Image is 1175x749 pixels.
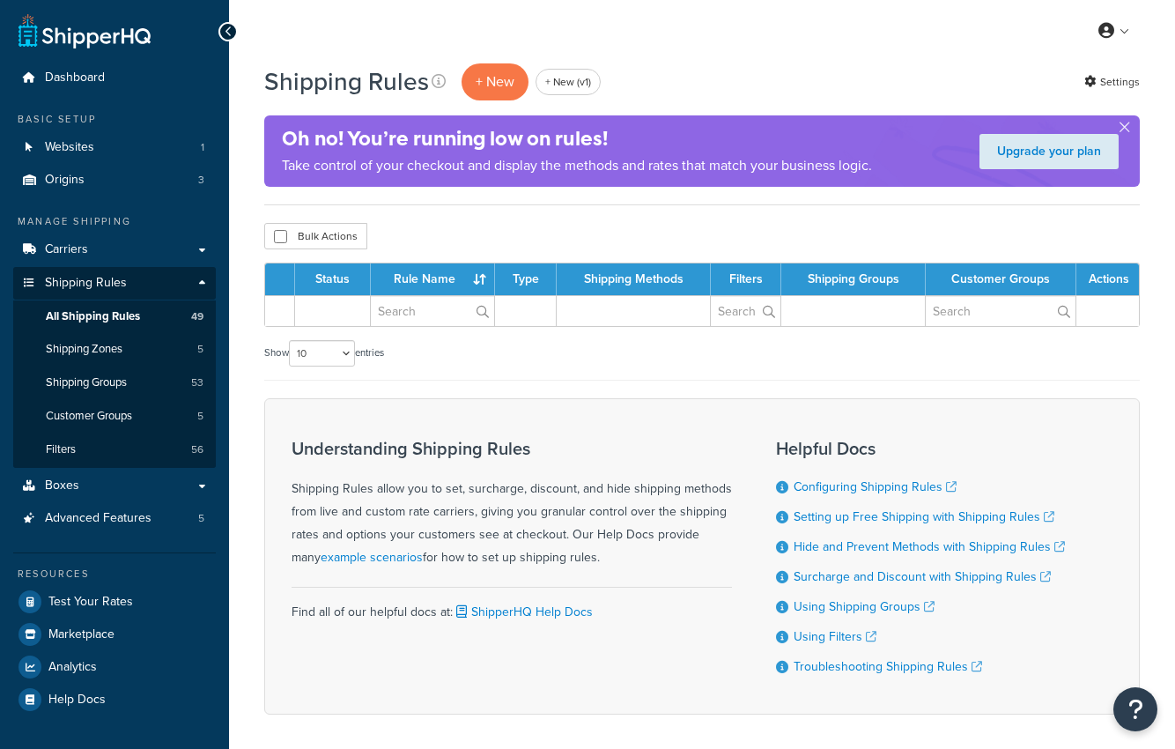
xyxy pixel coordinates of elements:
[45,140,94,155] span: Websites
[48,660,97,675] span: Analytics
[292,587,732,624] div: Find all of our helpful docs at:
[1076,263,1139,295] th: Actions
[13,62,216,94] a: Dashboard
[46,409,132,424] span: Customer Groups
[13,214,216,229] div: Manage Shipping
[13,684,216,716] a: Help Docs
[13,300,216,333] li: All Shipping Rules
[197,409,203,424] span: 5
[45,478,79,493] span: Boxes
[371,263,495,295] th: Rule Name
[197,342,203,357] span: 5
[794,538,1065,556] a: Hide and Prevent Methods with Shipping Rules
[13,164,216,197] a: Origins 3
[776,439,1065,458] h3: Helpful Docs
[292,439,732,569] div: Shipping Rules allow you to set, surcharge, discount, and hide shipping methods from live and cus...
[13,367,216,399] a: Shipping Groups 53
[13,234,216,266] a: Carriers
[462,63,528,100] p: + New
[794,567,1051,586] a: Surcharge and Discount with Shipping Rules
[46,309,140,324] span: All Shipping Rules
[13,333,216,366] li: Shipping Zones
[13,502,216,535] a: Advanced Features 5
[198,173,204,188] span: 3
[18,13,151,48] a: ShipperHQ Home
[13,434,216,466] li: Filters
[13,400,216,433] li: Customer Groups
[13,400,216,433] a: Customer Groups 5
[264,64,429,99] h1: Shipping Rules
[292,439,732,458] h3: Understanding Shipping Rules
[926,263,1076,295] th: Customer Groups
[13,470,216,502] a: Boxes
[289,340,355,367] select: Showentries
[13,267,216,468] li: Shipping Rules
[1084,70,1140,94] a: Settings
[13,651,216,683] a: Analytics
[13,434,216,466] a: Filters 56
[1113,687,1157,731] button: Open Resource Center
[46,342,122,357] span: Shipping Zones
[13,502,216,535] li: Advanced Features
[295,263,371,295] th: Status
[13,300,216,333] a: All Shipping Rules 49
[321,548,423,567] a: example scenarios
[264,223,367,249] button: Bulk Actions
[13,267,216,300] a: Shipping Rules
[781,263,926,295] th: Shipping Groups
[495,263,557,295] th: Type
[45,511,151,526] span: Advanced Features
[711,296,780,326] input: Search
[264,340,384,367] label: Show entries
[794,478,957,496] a: Configuring Shipping Rules
[282,124,872,153] h4: Oh no! You’re running low on rules!
[13,567,216,582] div: Resources
[711,263,781,295] th: Filters
[557,263,711,295] th: Shipping Methods
[979,134,1119,169] a: Upgrade your plan
[282,153,872,178] p: Take control of your checkout and display the methods and rates that match your business logic.
[48,627,115,642] span: Marketplace
[794,657,982,676] a: Troubleshooting Shipping Rules
[191,309,203,324] span: 49
[13,367,216,399] li: Shipping Groups
[794,627,876,646] a: Using Filters
[198,511,204,526] span: 5
[45,70,105,85] span: Dashboard
[13,333,216,366] a: Shipping Zones 5
[191,442,203,457] span: 56
[536,69,601,95] a: + New (v1)
[794,508,1054,526] a: Setting up Free Shipping with Shipping Rules
[13,112,216,127] div: Basic Setup
[926,296,1075,326] input: Search
[46,375,127,390] span: Shipping Groups
[13,164,216,197] li: Origins
[794,597,935,616] a: Using Shipping Groups
[45,173,85,188] span: Origins
[453,603,593,621] a: ShipperHQ Help Docs
[13,131,216,164] a: Websites 1
[13,619,216,650] a: Marketplace
[46,442,76,457] span: Filters
[48,693,106,708] span: Help Docs
[191,375,203,390] span: 53
[201,140,204,155] span: 1
[13,586,216,618] a: Test Your Rates
[13,131,216,164] li: Websites
[48,595,133,610] span: Test Your Rates
[45,242,88,257] span: Carriers
[371,296,494,326] input: Search
[45,276,127,291] span: Shipping Rules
